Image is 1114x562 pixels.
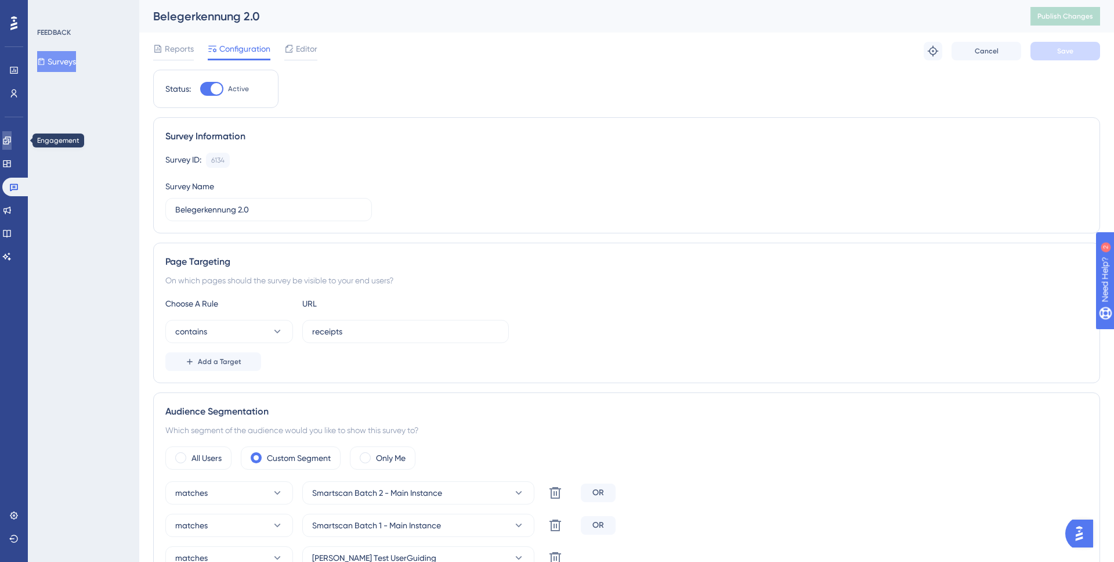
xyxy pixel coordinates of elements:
[581,516,616,535] div: OR
[37,28,71,37] div: FEEDBACK
[219,42,270,56] span: Configuration
[302,297,430,311] div: URL
[165,179,214,193] div: Survey Name
[302,481,534,505] button: Smartscan Batch 2 - Main Instance
[165,129,1088,143] div: Survey Information
[165,42,194,56] span: Reports
[267,451,331,465] label: Custom Segment
[165,320,293,343] button: contains
[165,297,293,311] div: Choose A Rule
[165,514,293,537] button: matches
[165,352,261,371] button: Add a Target
[312,325,499,338] input: yourwebsite.com/path
[191,451,222,465] label: All Users
[175,325,207,338] span: contains
[165,405,1088,419] div: Audience Segmentation
[165,481,293,505] button: matches
[975,46,999,56] span: Cancel
[165,423,1088,437] div: Which segment of the audience would you like to show this survey to?
[37,51,76,72] button: Surveys
[198,357,241,366] span: Add a Target
[27,3,73,17] span: Need Help?
[175,518,208,532] span: matches
[175,203,362,216] input: Type your Survey name
[1030,42,1100,60] button: Save
[312,518,441,532] span: Smartscan Batch 1 - Main Instance
[1037,12,1093,21] span: Publish Changes
[165,82,191,96] div: Status:
[1057,46,1073,56] span: Save
[1030,7,1100,26] button: Publish Changes
[165,273,1088,287] div: On which pages should the survey be visible to your end users?
[228,84,249,93] span: Active
[296,42,317,56] span: Editor
[952,42,1021,60] button: Cancel
[175,486,208,500] span: matches
[153,8,1001,24] div: Belegerkennung 2.0
[581,484,616,502] div: OR
[211,156,225,165] div: 6134
[302,514,534,537] button: Smartscan Batch 1 - Main Instance
[1065,516,1100,551] iframe: UserGuiding AI Assistant Launcher
[376,451,406,465] label: Only Me
[165,255,1088,269] div: Page Targeting
[165,153,201,168] div: Survey ID:
[81,6,84,15] div: 2
[312,486,442,500] span: Smartscan Batch 2 - Main Instance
